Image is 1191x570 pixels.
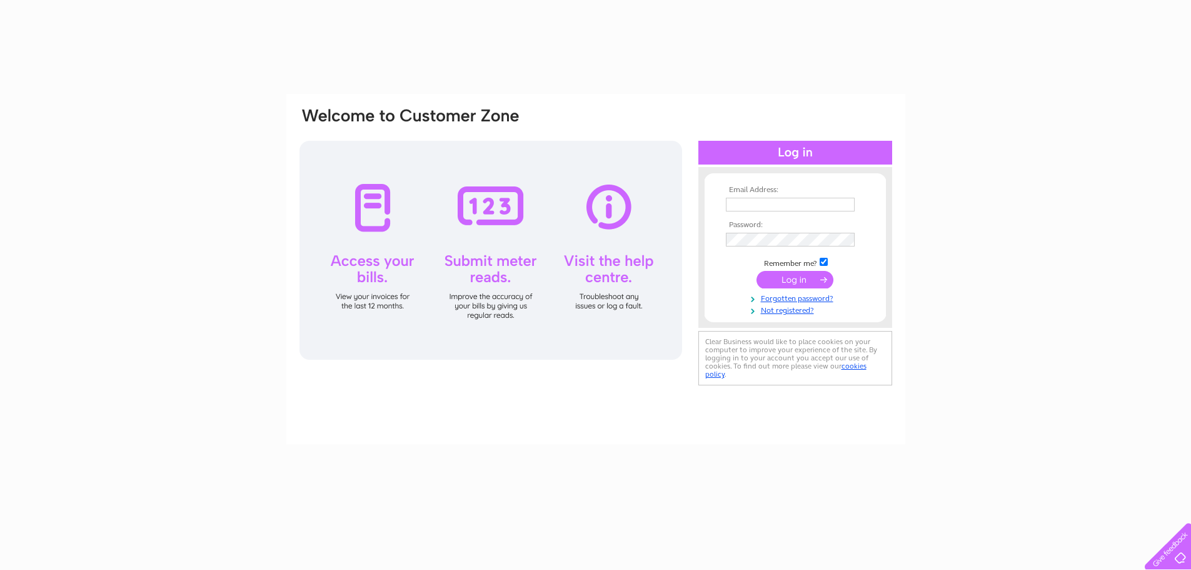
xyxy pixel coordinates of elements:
div: Clear Business would like to place cookies on your computer to improve your experience of the sit... [698,331,892,385]
a: Not registered? [726,303,868,315]
a: cookies policy [705,362,867,379]
td: Remember me? [723,256,868,268]
th: Email Address: [723,186,868,195]
input: Submit [756,271,833,288]
a: Forgotten password? [726,292,868,303]
th: Password: [723,221,868,230]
